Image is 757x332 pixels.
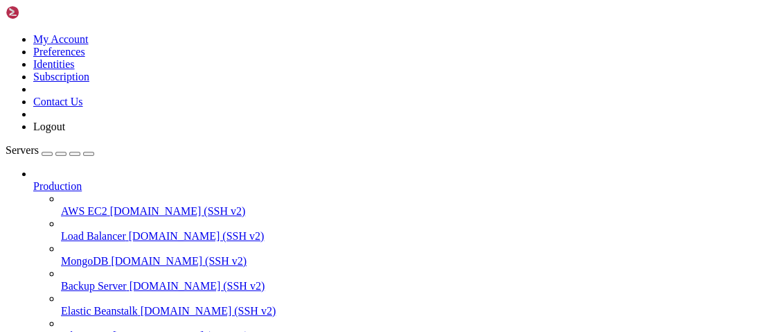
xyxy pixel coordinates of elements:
[6,144,39,156] span: Servers
[61,280,127,292] span: Backup Server
[61,230,751,243] a: Load Balancer [DOMAIN_NAME] (SSH v2)
[61,205,751,218] a: AWS EC2 [DOMAIN_NAME] (SSH v2)
[33,121,65,132] a: Logout
[61,218,751,243] li: Load Balancer [DOMAIN_NAME] (SSH v2)
[6,6,85,19] img: Shellngn
[61,292,751,317] li: Elastic Beanstalk [DOMAIN_NAME] (SSH v2)
[111,255,247,267] span: [DOMAIN_NAME] (SSH v2)
[141,305,276,317] span: [DOMAIN_NAME] (SSH v2)
[61,255,751,268] a: MongoDB [DOMAIN_NAME] (SSH v2)
[61,243,751,268] li: MongoDB [DOMAIN_NAME] (SSH v2)
[61,280,751,292] a: Backup Server [DOMAIN_NAME] (SSH v2)
[61,230,126,242] span: Load Balancer
[61,255,108,267] span: MongoDB
[33,180,751,193] a: Production
[61,268,751,292] li: Backup Server [DOMAIN_NAME] (SSH v2)
[33,58,75,70] a: Identities
[130,280,265,292] span: [DOMAIN_NAME] (SSH v2)
[33,96,83,107] a: Contact Us
[33,33,89,45] a: My Account
[33,180,82,192] span: Production
[61,305,751,317] a: Elastic Beanstalk [DOMAIN_NAME] (SSH v2)
[129,230,265,242] span: [DOMAIN_NAME] (SSH v2)
[33,71,89,82] a: Subscription
[6,144,94,156] a: Servers
[61,205,107,217] span: AWS EC2
[110,205,246,217] span: [DOMAIN_NAME] (SSH v2)
[33,46,85,58] a: Preferences
[61,193,751,218] li: AWS EC2 [DOMAIN_NAME] (SSH v2)
[61,305,138,317] span: Elastic Beanstalk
